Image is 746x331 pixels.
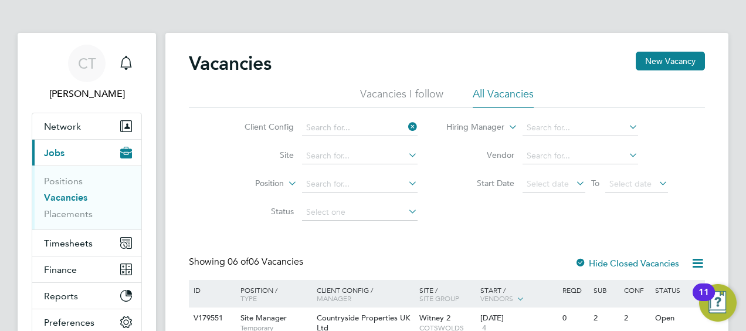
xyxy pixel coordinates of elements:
div: Open [652,308,703,329]
span: Reports [44,291,78,302]
div: Start / [477,280,559,309]
div: Conf [621,280,652,300]
button: New Vacancy [636,52,705,70]
span: Manager [317,293,351,303]
span: Select date [609,178,652,189]
span: CT [78,56,96,71]
a: Placements [44,208,93,219]
div: Position / [232,280,314,308]
input: Search for... [523,120,638,136]
label: Site [226,150,294,160]
li: Vacancies I follow [360,87,443,108]
span: Site Manager [240,313,287,323]
span: Timesheets [44,238,93,249]
span: Jobs [44,147,65,158]
div: 2 [621,308,652,329]
div: V179551 [191,308,232,329]
a: Vacancies [44,192,87,203]
span: Witney 2 [419,313,450,323]
span: 06 Vacancies [228,256,303,268]
span: Finance [44,264,77,275]
label: Start Date [447,178,514,188]
div: Reqd [559,280,590,300]
button: Finance [32,256,141,282]
span: Type [240,293,257,303]
label: Hiring Manager [437,121,504,133]
span: Chloe Taquin [32,87,142,101]
span: Preferences [44,317,94,328]
button: Jobs [32,140,141,165]
input: Search for... [302,148,418,164]
input: Select one [302,204,418,221]
button: Reports [32,283,141,309]
div: ID [191,280,232,300]
a: Positions [44,175,83,187]
a: CT[PERSON_NAME] [32,45,142,101]
span: Site Group [419,293,459,303]
span: 06 of [228,256,249,268]
li: All Vacancies [473,87,534,108]
div: Sub [591,280,621,300]
span: Select date [527,178,569,189]
label: Client Config [226,121,294,132]
span: Vendors [480,293,513,303]
div: 0 [559,308,590,329]
div: Client Config / [314,280,416,308]
span: Network [44,121,81,132]
div: Status [652,280,703,300]
div: 11 [698,292,709,308]
div: [DATE] [480,313,557,323]
label: Position [216,178,284,190]
button: Timesheets [32,230,141,256]
input: Search for... [302,120,418,136]
div: Showing [189,256,306,268]
input: Search for... [523,148,638,164]
input: Search for... [302,176,418,192]
label: Vendor [447,150,514,160]
label: Hide Closed Vacancies [575,258,679,269]
div: 2 [591,308,621,329]
span: To [588,175,603,191]
label: Status [226,206,294,217]
div: Jobs [32,165,141,229]
button: Network [32,113,141,139]
button: Open Resource Center, 11 new notifications [699,284,737,322]
h2: Vacancies [189,52,272,75]
div: Site / [416,280,478,308]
